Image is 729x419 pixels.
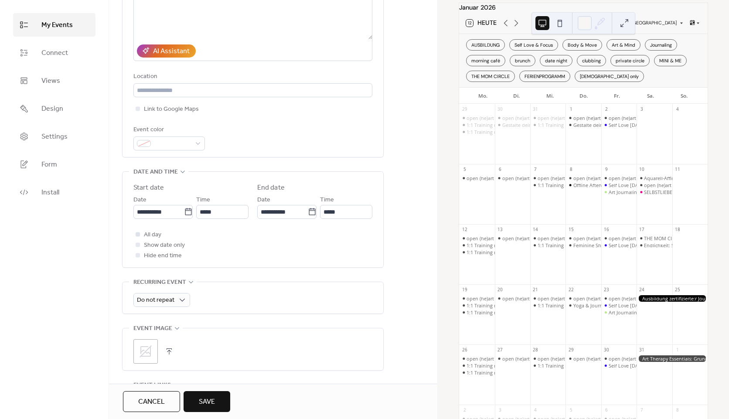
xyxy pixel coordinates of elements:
[634,88,667,104] div: Sa.
[654,55,687,66] div: MINI & ME
[573,182,627,188] div: Offline Afterwork Affairs
[573,235,611,242] div: open (he)art café
[133,339,158,364] div: ;
[609,175,647,181] div: open (he)art café
[639,106,645,112] div: 3
[500,88,533,104] div: Di.
[41,160,57,170] span: Form
[609,235,647,242] div: open (he)art café
[133,195,146,205] span: Date
[13,181,95,204] a: Install
[674,287,681,293] div: 25
[601,235,637,242] div: open (he)art café
[459,122,494,128] div: 1:1 Training mit Caterina
[538,362,611,369] div: 1:1 Training mit [PERSON_NAME]
[609,242,705,249] div: Self Love [DATE] – Bloom & Matcha Edition
[467,369,540,376] div: 1:1 Training mit [PERSON_NAME]
[463,17,500,29] button: 12Heute
[502,355,540,362] div: open (he)art café
[532,407,538,413] div: 4
[530,182,565,188] div: 1:1 Training mit Caterina
[532,167,538,173] div: 7
[639,227,645,233] div: 17
[565,115,601,121] div: open (he)art café
[462,347,468,353] div: 26
[533,88,567,104] div: Mi.
[495,115,530,121] div: open (he)art café
[530,302,565,309] div: 1:1 Training mit Caterina
[41,48,68,58] span: Connect
[497,287,503,293] div: 20
[459,355,494,362] div: open (he)art café
[467,309,540,316] div: 1:1 Training mit [PERSON_NAME]
[674,106,681,112] div: 4
[41,20,73,31] span: My Events
[639,167,645,173] div: 10
[320,195,334,205] span: Time
[530,242,565,249] div: 1:1 Training mit Caterina
[538,295,576,302] div: open (he)art café
[601,242,637,249] div: Self Love Friday – Bloom & Matcha Edition
[565,295,601,302] div: open (he)art café
[459,115,494,121] div: open (he)art café
[519,71,570,82] div: FERIENPROGRAMM
[144,251,182,261] span: Hide end time
[674,407,681,413] div: 8
[603,106,610,112] div: 2
[577,55,606,66] div: clubbing
[565,302,601,309] div: Yoga & Journaling: She. Breathes. Writes.
[565,182,601,188] div: Offline Afterwork Affairs
[467,129,540,135] div: 1:1 Training mit [PERSON_NAME]
[497,106,503,112] div: 30
[497,347,503,353] div: 27
[462,106,468,112] div: 29
[603,167,610,173] div: 9
[568,347,574,353] div: 29
[601,189,637,195] div: Art Journaling Workshop
[530,235,565,242] div: open (he)art café
[133,183,164,193] div: Start date
[601,115,637,121] div: open (he)art café
[144,230,161,240] span: All day
[538,122,611,128] div: 1:1 Training mit [PERSON_NAME]
[459,302,494,309] div: 1:1 Training mit Caterina
[600,88,634,104] div: Fr.
[532,347,538,353] div: 28
[603,407,610,413] div: 6
[184,391,230,412] button: Save
[41,187,59,198] span: Install
[674,227,681,233] div: 18
[609,302,705,309] div: Self Love [DATE] – Bloom & Matcha Edition
[609,355,647,362] div: open (he)art café
[199,397,215,407] span: Save
[459,175,494,181] div: open (he)art café
[502,175,540,181] div: open (he)art café
[637,355,708,362] div: Art Therapy Essentials: Grundlagenkurs Kunsttherapie
[565,175,601,181] div: open (he)art café
[601,122,637,128] div: Self Love Friday – Bloom & Matcha Edition
[601,362,637,369] div: Self Love Friday – Bloom & Matcha Edition
[459,3,708,13] div: Januar 2026
[13,97,95,120] a: Design
[13,13,95,37] a: My Events
[467,242,540,249] div: 1:1 Training mit [PERSON_NAME]
[13,41,95,65] a: Connect
[606,39,640,51] div: Art & Mind
[601,309,637,316] div: Art Journaling Workshop
[462,227,468,233] div: 12
[13,69,95,92] a: Views
[573,115,611,121] div: open (he)art café
[565,242,601,249] div: Feminine Shapes: Vulva Acrylic Night
[137,294,174,306] span: Do not repeat
[603,347,610,353] div: 30
[565,355,601,362] div: open (he)art café
[644,182,682,188] div: open (he)art café
[459,235,494,242] div: open (he)art café
[144,104,199,115] span: Link to Google Maps
[530,122,565,128] div: 1:1 Training mit Caterina
[459,242,494,249] div: 1:1 Training mit Caterina
[573,295,611,302] div: open (he)art café
[573,122,644,128] div: Gestalte dein Vision Board 2026
[639,347,645,353] div: 31
[467,302,540,309] div: 1:1 Training mit [PERSON_NAME]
